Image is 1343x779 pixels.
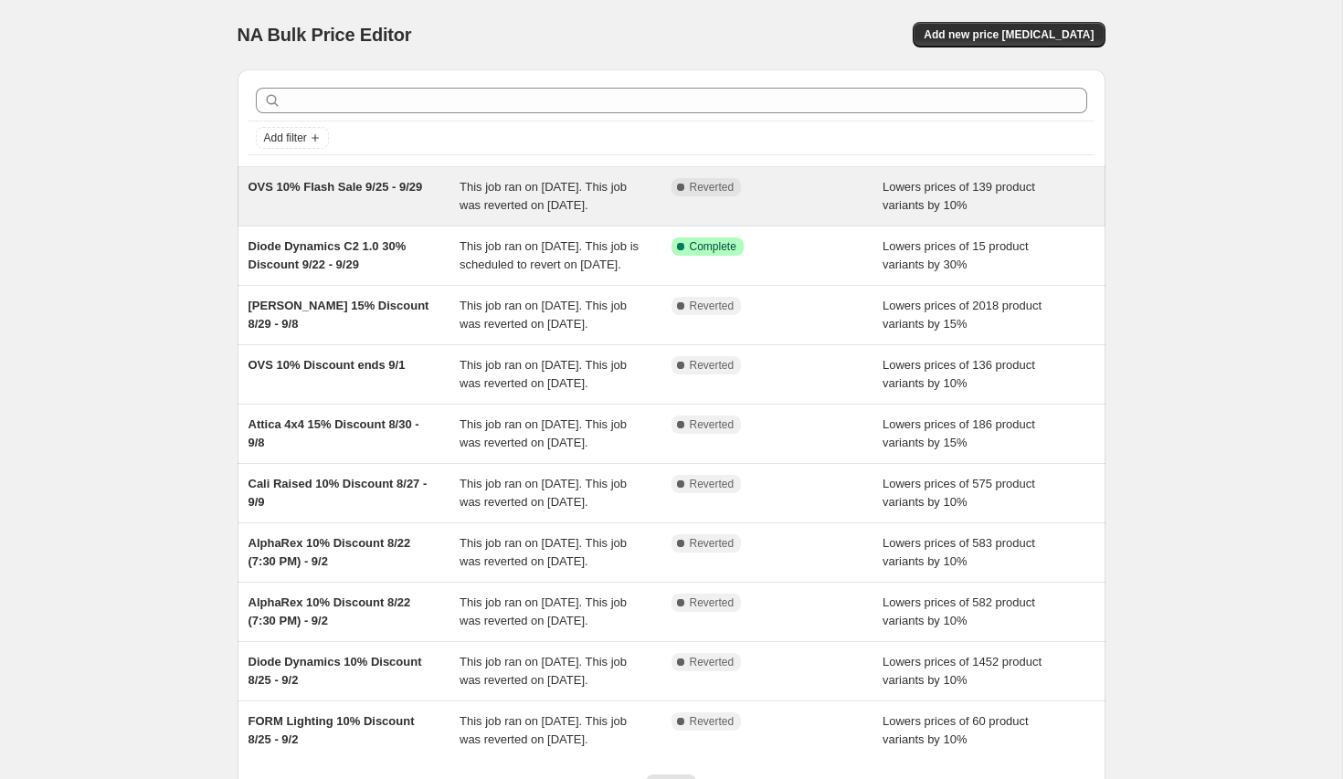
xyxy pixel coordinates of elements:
[690,358,735,373] span: Reverted
[460,477,627,509] span: This job ran on [DATE]. This job was reverted on [DATE].
[924,27,1094,42] span: Add new price [MEDICAL_DATA]
[460,595,627,627] span: This job ran on [DATE]. This job was reverted on [DATE].
[264,131,307,145] span: Add filter
[883,358,1035,390] span: Lowers prices of 136 product variants by 10%
[249,299,429,331] span: [PERSON_NAME] 15% Discount 8/29 - 9/8
[690,536,735,551] span: Reverted
[460,417,627,449] span: This job ran on [DATE]. This job was reverted on [DATE].
[460,536,627,568] span: This job ran on [DATE]. This job was reverted on [DATE].
[690,299,735,313] span: Reverted
[460,180,627,212] span: This job ran on [DATE]. This job was reverted on [DATE].
[249,417,419,449] span: Attica 4x4 15% Discount 8/30 - 9/8
[690,477,735,491] span: Reverted
[249,536,411,568] span: AlphaRex 10% Discount 8/22 (7:30 PM) - 9/2
[690,417,735,432] span: Reverted
[690,180,735,195] span: Reverted
[249,595,411,627] span: AlphaRex 10% Discount 8/22 (7:30 PM) - 9/2
[883,714,1029,746] span: Lowers prices of 60 product variants by 10%
[883,655,1042,687] span: Lowers prices of 1452 product variants by 10%
[249,477,428,509] span: Cali Raised 10% Discount 8/27 - 9/9
[690,239,736,254] span: Complete
[883,536,1035,568] span: Lowers prices of 583 product variants by 10%
[690,595,735,610] span: Reverted
[460,714,627,746] span: This job ran on [DATE]. This job was reverted on [DATE].
[460,358,627,390] span: This job ran on [DATE]. This job was reverted on [DATE].
[256,127,329,149] button: Add filter
[460,299,627,331] span: This job ran on [DATE]. This job was reverted on [DATE].
[238,25,412,45] span: NA Bulk Price Editor
[249,180,423,194] span: OVS 10% Flash Sale 9/25 - 9/29
[883,595,1035,627] span: Lowers prices of 582 product variants by 10%
[460,239,639,271] span: This job ran on [DATE]. This job is scheduled to revert on [DATE].
[690,714,735,729] span: Reverted
[249,358,406,372] span: OVS 10% Discount ends 9/1
[913,22,1105,47] button: Add new price [MEDICAL_DATA]
[690,655,735,669] span: Reverted
[883,417,1035,449] span: Lowers prices of 186 product variants by 15%
[883,299,1042,331] span: Lowers prices of 2018 product variants by 15%
[249,239,407,271] span: Diode Dynamics C2 1.0 30% Discount 9/22 - 9/29
[883,180,1035,212] span: Lowers prices of 139 product variants by 10%
[249,655,422,687] span: Diode Dynamics 10% Discount 8/25 - 9/2
[249,714,415,746] span: FORM Lighting 10% Discount 8/25 - 9/2
[883,477,1035,509] span: Lowers prices of 575 product variants by 10%
[883,239,1029,271] span: Lowers prices of 15 product variants by 30%
[460,655,627,687] span: This job ran on [DATE]. This job was reverted on [DATE].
